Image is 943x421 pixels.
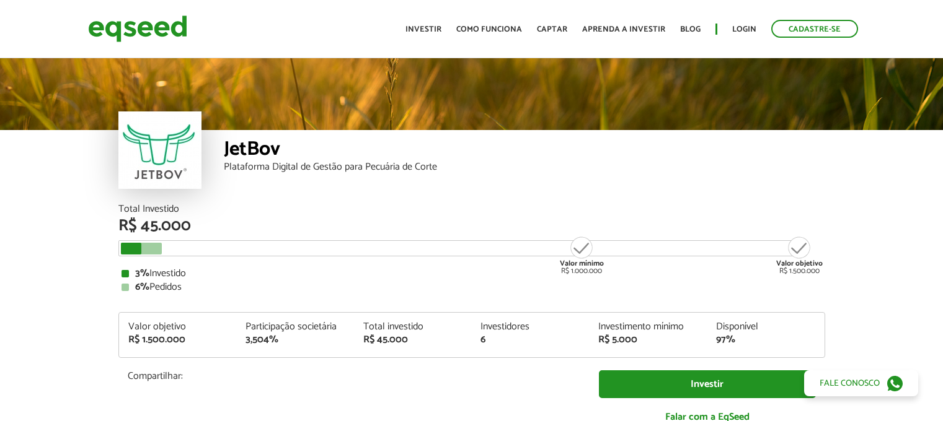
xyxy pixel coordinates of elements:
[88,12,187,45] img: EqSeed
[776,235,823,275] div: R$ 1.500.000
[716,335,815,345] div: 97%
[456,25,522,33] a: Como funciona
[480,322,580,332] div: Investidores
[680,25,701,33] a: Blog
[599,370,816,398] a: Investir
[224,139,825,162] div: JetBov
[224,162,825,172] div: Plataforma Digital de Gestão para Pecuária de Corte
[246,335,345,345] div: 3,504%
[118,204,825,214] div: Total Investido
[122,282,822,292] div: Pedidos
[560,258,604,269] strong: Valor mínimo
[122,269,822,279] div: Investido
[537,25,567,33] a: Captar
[732,25,756,33] a: Login
[135,265,149,282] strong: 3%
[559,235,605,275] div: R$ 1.000.000
[405,25,441,33] a: Investir
[598,322,697,332] div: Investimento mínimo
[363,335,463,345] div: R$ 45.000
[582,25,665,33] a: Aprenda a investir
[128,370,580,382] p: Compartilhar:
[771,20,858,38] a: Cadastre-se
[716,322,815,332] div: Disponível
[804,370,918,396] a: Fale conosco
[480,335,580,345] div: 6
[128,335,228,345] div: R$ 1.500.000
[118,218,825,234] div: R$ 45.000
[363,322,463,332] div: Total investido
[776,258,823,269] strong: Valor objetivo
[128,322,228,332] div: Valor objetivo
[598,335,697,345] div: R$ 5.000
[246,322,345,332] div: Participação societária
[135,279,149,295] strong: 6%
